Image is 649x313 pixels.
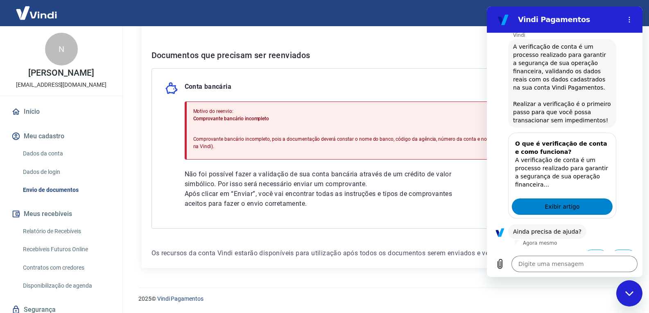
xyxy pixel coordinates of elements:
[20,182,113,198] a: Envio de documentos
[152,248,617,258] p: Os recursos da conta Vindi estarão disponíveis para utilização após todos os documentos serem env...
[193,108,596,115] p: Motivo do reenvio:
[20,241,113,258] a: Recebíveis Futuros Online
[138,295,629,303] p: 2025 ©
[16,81,106,89] p: [EMAIL_ADDRESS][DOMAIN_NAME]
[185,169,457,189] p: Não foi possível fazer a validação de sua conta bancária através de um crédito de valor simbólico...
[185,189,457,209] p: Após clicar em “Enviar”, você vai encontrar todas as instruções e tipos de comprovantes aceitos p...
[20,223,113,240] a: Relatório de Recebíveis
[10,0,63,25] img: Vindi
[616,280,642,306] iframe: Botão para abrir a janela de mensagens, conversa em andamento
[10,127,113,145] button: Meu cadastro
[487,7,642,277] iframe: Janela de mensagens
[10,205,113,223] button: Meus recebíveis
[610,6,639,21] button: Sair
[193,135,596,150] p: Comprovante bancário incompleto, pois a documentação deverá constar o nome do banco, código da ag...
[28,69,94,77] p: [PERSON_NAME]
[45,33,78,65] div: N
[157,295,204,302] a: Vindi Pagamentos
[20,277,113,294] a: Disponibilização de agenda
[165,82,178,95] img: money_pork.0c50a358b6dafb15dddc3eea48f23780.svg
[152,49,617,62] h6: Documentos que precisam ser reenviados
[10,103,113,121] a: Início
[20,259,113,276] a: Contratos com credores
[185,82,232,95] p: Conta bancária
[193,116,269,122] span: Comprovante bancário incompleto
[20,145,113,162] a: Dados da conta
[20,164,113,180] a: Dados de login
